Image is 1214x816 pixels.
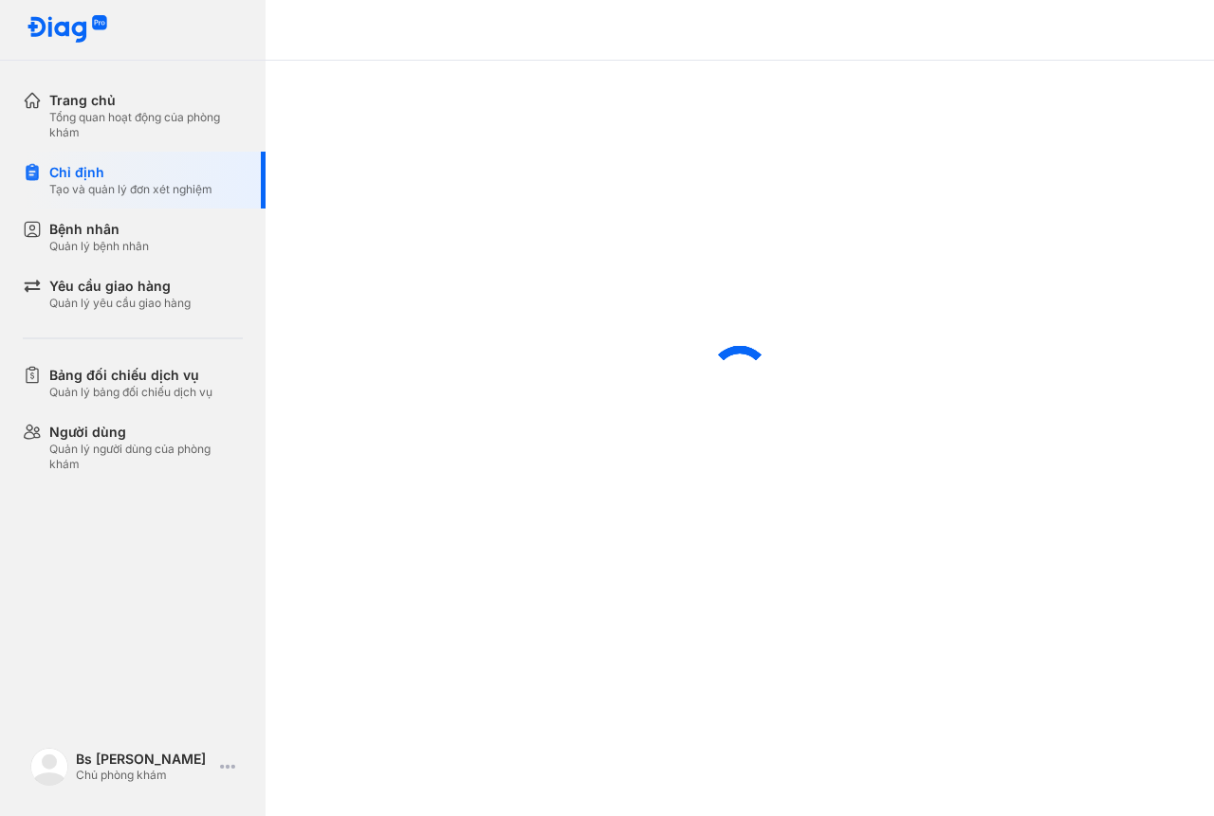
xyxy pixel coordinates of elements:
div: Trang chủ [49,91,243,110]
div: Yêu cầu giao hàng [49,277,191,296]
div: Bảng đối chiếu dịch vụ [49,366,212,385]
div: Người dùng [49,423,243,442]
div: Quản lý bệnh nhân [49,239,149,254]
div: Chủ phòng khám [76,768,212,783]
div: Tạo và quản lý đơn xét nghiệm [49,182,212,197]
div: Tổng quan hoạt động của phòng khám [49,110,243,140]
div: Quản lý yêu cầu giao hàng [49,296,191,311]
div: Quản lý người dùng của phòng khám [49,442,243,472]
div: Quản lý bảng đối chiếu dịch vụ [49,385,212,400]
img: logo [27,15,108,45]
img: logo [30,748,68,786]
div: Bệnh nhân [49,220,149,239]
div: Chỉ định [49,163,212,182]
div: Bs [PERSON_NAME] [76,751,212,768]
